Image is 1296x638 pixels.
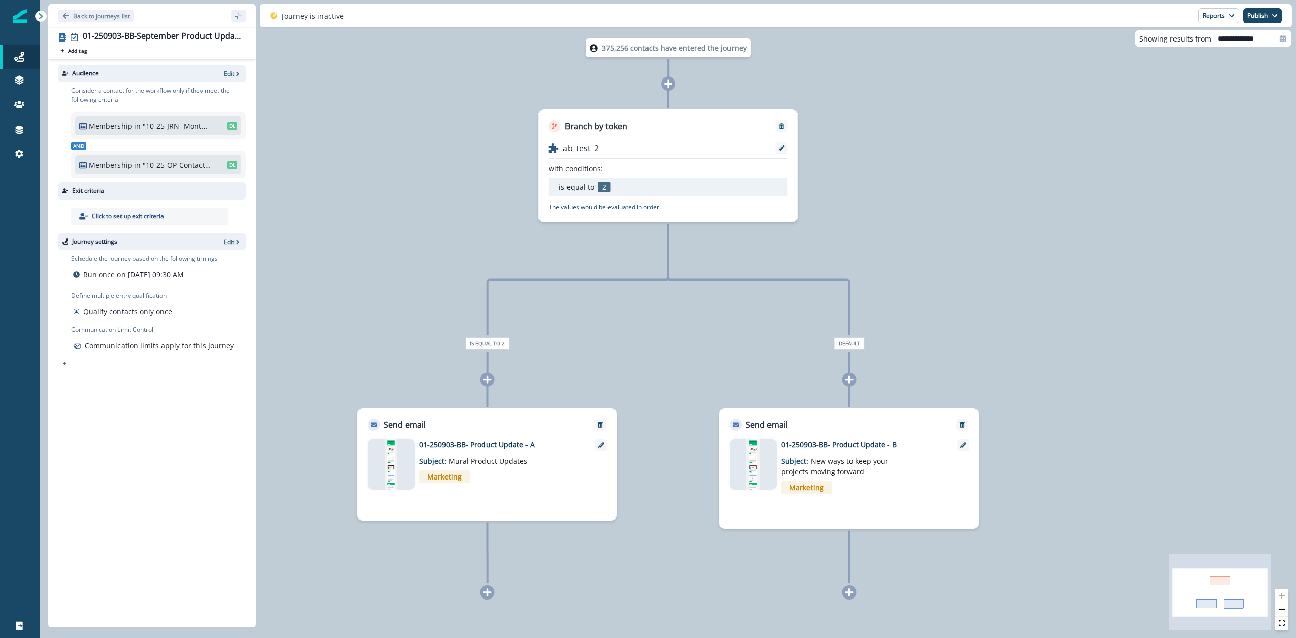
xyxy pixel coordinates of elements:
[71,86,246,104] p: Consider a contact for the workflow only if they meet the following criteria
[781,439,943,450] p: 01-250903-BB- Product Update - B
[227,122,237,130] span: DL
[224,69,241,78] button: Edit
[746,439,759,490] img: email asset unavailable
[282,11,344,21] p: Journey is inactive
[781,456,888,476] span: New ways to keep your projects moving forward
[752,337,947,350] div: Default
[385,439,398,490] img: email asset unavailable
[719,408,979,529] div: Send emailRemoveemail asset unavailable01-250903-BB- Product Update - BSubject: New ways to keep ...
[85,340,234,351] p: Communication limits apply for this Journey
[71,142,86,150] span: And
[58,10,134,22] button: Go back
[559,182,594,192] p: is equal to
[549,163,603,174] p: with conditions:
[419,470,470,483] span: Marketing
[1243,8,1282,23] button: Publish
[449,456,528,466] span: Mural Product Updates
[71,325,246,334] p: Communication Limit Control
[1139,33,1211,44] p: Showing results from
[89,159,132,170] p: Membership
[781,481,832,494] span: Marketing
[72,186,104,195] p: Exit criteria
[419,439,581,450] p: 01-250903-BB- Product Update - A
[565,120,627,132] p: Branch by token
[72,237,117,246] p: Journey settings
[602,43,747,53] p: 375,256 contacts have entered the journey
[465,337,509,350] span: is equal to 2
[83,269,184,280] p: Run once on [DATE] 09:30 AM
[598,182,611,192] p: 2
[488,224,668,335] g: Edge from 86922a8d-bed7-4efd-a077-86fb682b4bd3 to node-edge-label5de83d79-96a7-492f-ba17-7fdc7f21...
[746,419,788,431] p: Send email
[357,408,617,521] div: Send emailRemoveemail asset unavailable01-250903-BB- Product Update - ASubject: Mural Product Upd...
[390,337,585,350] div: is equal to 2
[92,212,164,221] p: Click to set up exit criteria
[83,306,172,317] p: Qualify contacts only once
[954,421,970,428] button: Remove
[71,254,218,263] p: Schedule the journey based on the following timings
[781,450,908,477] p: Subject:
[134,121,141,131] p: in
[134,159,141,170] p: in
[1198,8,1239,23] button: Reports
[774,123,790,130] button: Remove
[224,237,234,246] p: Edit
[1275,617,1288,630] button: fit view
[419,450,546,466] p: Subject:
[571,38,765,57] div: 375,256 contacts have entered the journey
[1275,603,1288,617] button: zoom out
[73,12,130,20] p: Back to journeys list
[592,421,609,428] button: Remove
[71,291,174,300] p: Define multiple entry qualification
[549,203,661,212] p: The values would be evaluated in order.
[563,142,599,154] p: ab_test_2
[72,69,99,78] p: Audience
[13,9,27,23] img: Inflection
[384,419,426,431] p: Send email
[538,109,798,222] div: Branch by tokenRemoveab_test_2with conditions:is equal to 2The values would be evaluated in order.
[231,10,246,22] button: sidebar collapse toggle
[89,121,132,131] p: Membership
[224,237,241,246] button: Edit
[224,69,234,78] p: Edit
[668,224,849,335] g: Edge from 86922a8d-bed7-4efd-a077-86fb682b4bd3 to node-edge-labela39c7204-9e9d-4802-8939-6aebc359...
[68,48,87,54] p: Add tag
[834,337,865,350] span: Default
[83,31,241,43] div: 01-250903-BB-September Product Update
[143,121,211,131] p: "10-25-JRN- Monthly Product Updates"
[227,161,237,169] span: DL
[58,47,89,55] button: Add tag
[143,159,211,170] p: "10-25-OP-Contactable"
